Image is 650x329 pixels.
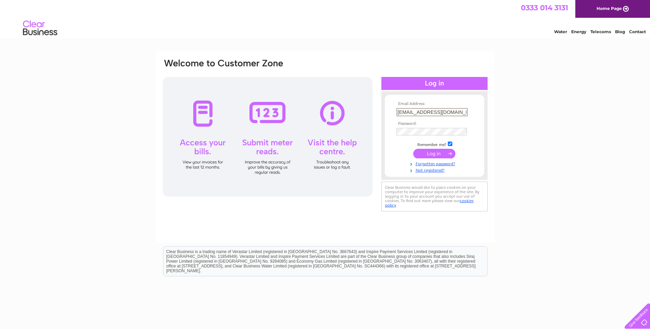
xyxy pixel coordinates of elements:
th: Password: [395,121,474,126]
a: Not registered? [396,167,474,173]
a: Telecoms [590,29,611,34]
th: Email Address: [395,102,474,106]
a: 0333 014 3131 [521,3,568,12]
a: Energy [571,29,586,34]
a: Water [554,29,567,34]
div: Clear Business would like to place cookies on your computer to improve your experience of the sit... [381,182,488,211]
a: cookies policy [385,198,474,208]
a: Forgotten password? [396,160,474,167]
a: Contact [629,29,646,34]
td: Remember me? [395,141,474,147]
div: Clear Business is a trading name of Verastar Limited (registered in [GEOGRAPHIC_DATA] No. 3667643... [163,4,487,33]
img: logo.png [23,18,58,39]
a: Blog [615,29,625,34]
input: Submit [413,149,455,158]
